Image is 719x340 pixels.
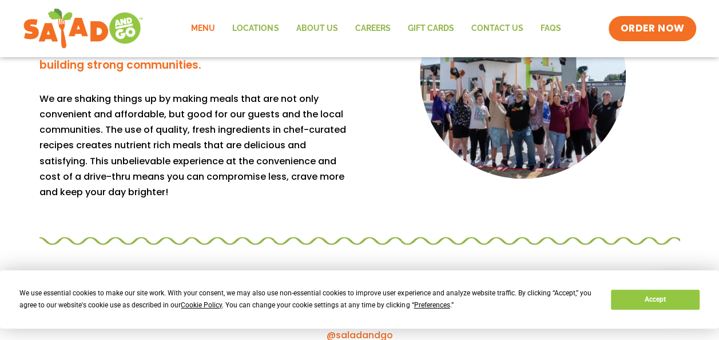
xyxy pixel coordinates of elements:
a: Menu [182,15,224,42]
img: new-SAG-logo-768×292 [23,6,144,52]
div: We use essential cookies to make our site work. With your consent, we may also use non-essential ... [19,287,597,311]
button: Accept [611,290,699,310]
span: Cookie Policy [181,301,222,309]
div: Page 2 [39,90,354,199]
a: Locations [224,15,287,42]
span: ORDER NOW [620,22,684,35]
a: Contact Us [462,15,531,42]
a: FAQs [531,15,569,42]
a: ORDER NOW [609,16,696,41]
span: Preferences [414,301,450,309]
p: We are shaking things up by making meals that are not only convenient and affordable, but good fo... [39,90,354,199]
a: About Us [287,15,346,42]
a: Careers [346,15,399,42]
a: GIFT CARDS [399,15,462,42]
nav: Menu [182,15,569,42]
